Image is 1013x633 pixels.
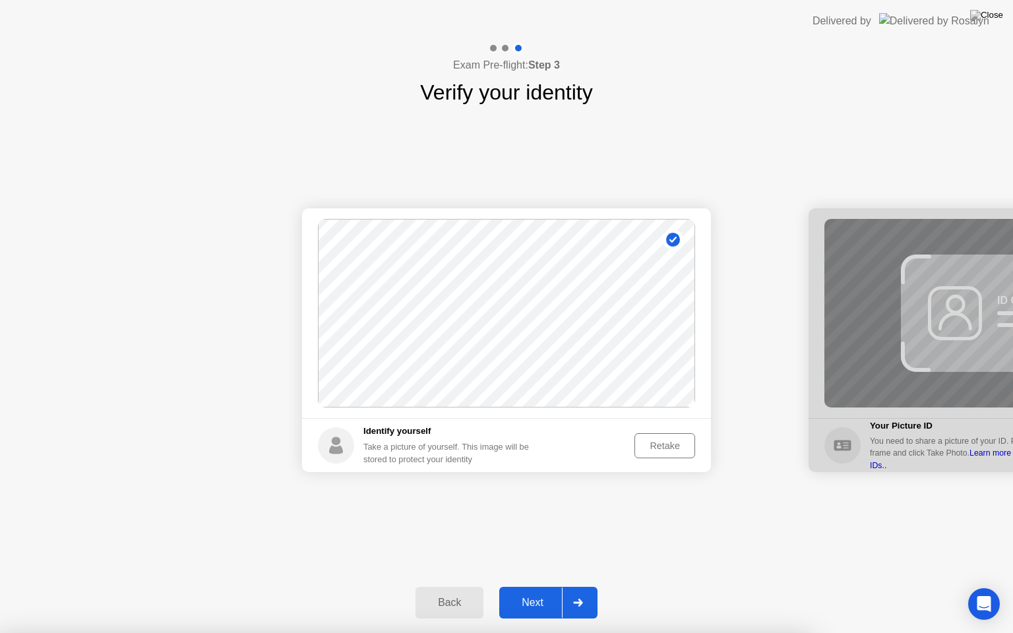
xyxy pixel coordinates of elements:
div: Delivered by [813,13,871,29]
img: Delivered by Rosalyn [879,13,989,28]
b: Step 3 [528,59,560,71]
h4: Exam Pre-flight: [453,57,560,73]
div: Take a picture of yourself. This image will be stored to protect your identity [363,440,539,466]
div: Open Intercom Messenger [968,588,1000,620]
div: Back [419,597,479,609]
img: Close [970,10,1003,20]
div: Next [503,597,562,609]
h1: Verify your identity [420,76,592,108]
div: Retake [639,440,691,451]
h5: Identify yourself [363,425,539,438]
